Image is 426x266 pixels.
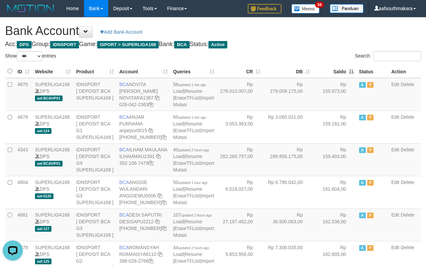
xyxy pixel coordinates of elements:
a: Load [173,154,184,159]
a: Copy 0280422363 to clipboard [149,102,153,107]
a: SUPERLIGA168 [35,147,70,152]
td: 4804 [15,176,32,208]
span: BCA [119,147,129,152]
td: NOVITA [PERSON_NAME] 028-042-2363 [117,78,170,111]
a: Edit [391,212,399,218]
td: Rp 278.010.007,00 [217,78,263,111]
a: Delete [401,180,414,185]
td: Rp 36.900.063,00 [263,208,313,241]
span: 50 [173,180,207,185]
a: Delete [401,147,414,152]
a: Edit [391,245,399,250]
a: Copy anjarpur0015 to clipboard [148,128,153,133]
select: Showentries [17,51,42,61]
td: DPS [32,208,73,241]
td: IDNSPORT [ DEPOSIT BCA G1 SUPERLIGA168 ] [73,111,116,143]
span: ISPORT > SUPERLIGA168 [97,41,159,48]
a: Resume [185,154,202,159]
span: Paused [367,115,374,120]
th: Saldo: activate to sort column descending [313,65,356,78]
a: Resume [185,88,202,94]
td: IDNSPORT [ DEPOSIT BCA SUPERLIGA168 ] [73,78,116,111]
a: SUPERLIGA168 [35,245,70,250]
span: aaf-125 [35,259,51,264]
a: EraseTFList [174,193,199,198]
td: DPS [32,78,73,111]
span: Paused [367,245,374,251]
span: 107 [173,212,212,218]
td: DESI SAPUTRI [PHONE_NUMBER] [117,208,170,241]
span: Paused [367,180,374,186]
td: Rp 6.790.042,00 [263,176,313,208]
th: Action [389,65,421,78]
span: 58 [173,82,206,87]
span: BCA [119,180,129,185]
a: EraseTFList [174,128,199,133]
span: | | | [173,180,214,205]
a: anjarpur0015 [119,128,147,133]
a: Load [173,186,184,192]
a: Import Mutasi [173,193,214,205]
td: Rp 278.009.175,00 [263,78,313,111]
img: Button%20Memo.svg [292,4,320,13]
td: 4881 [15,208,32,241]
a: Resume [185,186,202,192]
th: ID: activate to sort column ascending [15,65,32,78]
a: Copy 3980282766 to clipboard [149,258,153,264]
th: Website: activate to sort column ascending [32,65,73,78]
td: Rp 162.536,00 [313,208,356,241]
a: Copy 4062213373 to clipboard [162,200,166,205]
a: Copy 3521067479 to clipboard [149,160,153,166]
a: Load [173,252,184,257]
span: updated 2 hours ago [181,214,212,217]
a: Import Mutasi [173,160,214,173]
span: aaf-BCAVIP01 [35,96,63,101]
a: NOVITARA1387 [119,95,154,101]
a: Edit [391,180,399,185]
td: DPS [32,111,73,143]
td: Rp 3.060.021,00 [263,111,313,143]
td: IDNSPORT [ DEPOSIT BCA G3 SUPERLIGA168 ] [73,208,116,241]
a: Load [173,219,184,224]
span: BCA [119,114,129,120]
a: DESISAPU2212 [119,219,154,224]
span: updated 1 min ago [178,116,206,119]
th: Queries: activate to sort column ascending [170,65,217,78]
label: Search: [355,51,421,61]
span: | | | [173,114,214,140]
a: EraseTFList [174,160,199,166]
span: BCA [119,212,129,218]
td: 4878 [15,111,32,143]
td: Rp 161.604,00 [313,176,356,208]
img: Feedback.jpg [248,4,281,13]
span: aaf-0125 [35,193,53,199]
a: Import Mutasi [173,226,214,238]
span: BCA [119,245,129,250]
a: Add Bank Account [96,26,147,38]
span: DPS [17,41,32,48]
a: Delete [401,114,414,120]
span: BCA [174,41,189,48]
a: Copy ILHAMMAU2391 to clipboard [156,154,161,159]
h1: Bank Account [5,24,421,38]
span: | | | [173,212,214,238]
a: EraseTFList [174,95,199,101]
td: Rp 27.197.462,00 [217,208,263,241]
td: IDNSPORT [ DEPOSIT BCA G3 SUPERLIGA168 ] [73,176,116,208]
a: Copy 4062280453 to clipboard [162,226,166,231]
td: Rp 282.260.757,00 [217,143,263,176]
td: Rp 159.181,00 [313,111,356,143]
span: Active [208,41,228,48]
span: updated 2 hours ago [178,246,209,250]
a: Resume [185,219,202,224]
a: Resume [185,252,202,257]
span: Active [359,245,366,251]
th: Product: activate to sort column ascending [73,65,116,78]
a: EraseTFList [174,226,199,231]
span: Active [359,213,366,218]
span: IDNSPORT [50,41,79,48]
span: updated 2 hours ago [178,148,209,152]
span: aaf-127 [35,226,51,232]
a: Copy ROMANSYA8110 to clipboard [158,252,162,257]
td: 4875 [15,78,32,111]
